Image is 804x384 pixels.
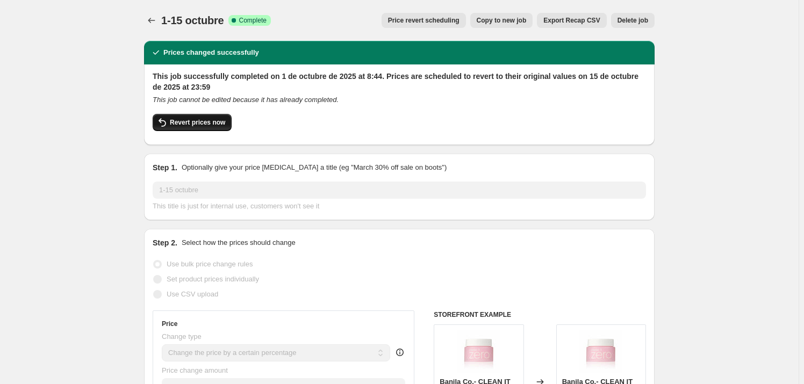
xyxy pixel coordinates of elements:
i: This job cannot be edited because it has already completed. [153,96,339,104]
button: Price revert scheduling [382,13,466,28]
h6: STOREFRONT EXAMPLE [434,310,646,319]
span: Set product prices individually [167,275,259,283]
span: This title is just for internal use, customers won't see it [153,202,319,210]
img: BANILACO-CleanItZeroCleansingBalmOriginal100ml_80x.jpg [579,330,622,373]
button: Export Recap CSV [537,13,606,28]
span: Delete job [618,16,648,25]
span: Revert prices now [170,118,225,127]
p: Select how the prices should change [182,237,296,248]
input: 30% off holiday sale [153,182,646,199]
span: Use CSV upload [167,290,218,298]
p: Optionally give your price [MEDICAL_DATA] a title (eg "March 30% off sale on boots") [182,162,447,173]
button: Delete job [611,13,655,28]
button: Revert prices now [153,114,232,131]
span: Complete [239,16,267,25]
span: 1-15 octubre [161,15,224,26]
span: Use bulk price change rules [167,260,253,268]
button: Price change jobs [144,13,159,28]
h2: Prices changed successfully [163,47,259,58]
span: Change type [162,332,202,340]
h3: Price [162,320,177,328]
h2: Step 1. [153,162,177,173]
button: Copy to new job [470,13,533,28]
img: BANILACO-CleanItZeroCleansingBalmOriginal100ml_80x.jpg [457,330,500,373]
h2: This job successfully completed on 1 de octubre de 2025 at 8:44. Prices are scheduled to revert t... [153,71,646,92]
span: Price revert scheduling [388,16,460,25]
h2: Step 2. [153,237,177,248]
div: help [394,347,405,358]
span: Export Recap CSV [543,16,600,25]
span: Copy to new job [477,16,527,25]
span: Price change amount [162,366,228,374]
